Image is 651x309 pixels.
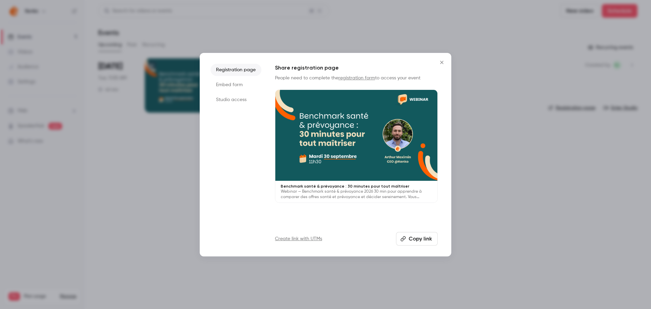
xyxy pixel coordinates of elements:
[396,232,438,246] button: Copy link
[211,79,261,91] li: Embed form
[338,76,375,80] a: registration form
[275,75,438,81] p: People need to complete the to access your event
[281,184,432,189] p: Benchmark santé & prévoyance : 30 minutes pour tout maîtriser
[275,64,438,72] h1: Share registration page
[275,235,322,242] a: Create link with UTMs
[211,94,261,106] li: Studio access
[435,56,449,69] button: Close
[281,189,432,200] p: Webinar — Benchmark santé & prévoyance 2026 30 min pour apprendre à comparer des offres santé et ...
[275,90,438,203] a: Benchmark santé & prévoyance : 30 minutes pour tout maîtriserWebinar — Benchmark santé & prévoyan...
[211,64,261,76] li: Registration page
